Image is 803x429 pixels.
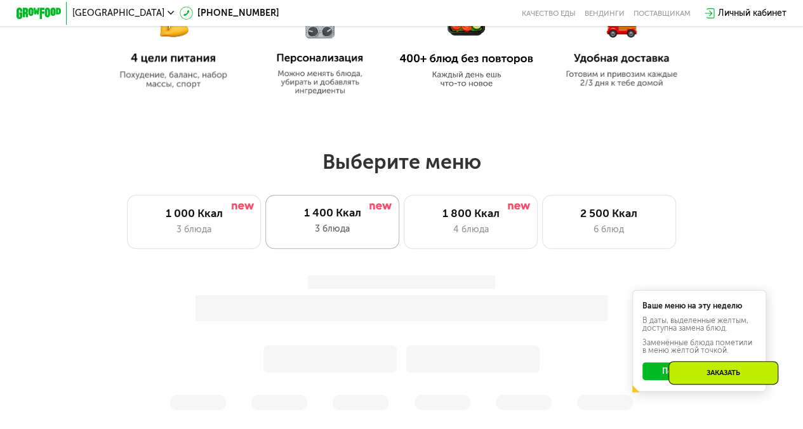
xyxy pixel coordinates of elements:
[718,6,786,20] div: Личный кабинет
[139,207,249,220] div: 1 000 Ккал
[668,361,778,385] div: Заказать
[180,6,279,20] a: [PHONE_NUMBER]
[585,9,625,18] a: Вендинги
[416,207,526,220] div: 1 800 Ккал
[642,339,756,355] div: Заменённые блюда пометили в меню жёлтой точкой.
[642,302,756,310] div: Ваше меню на эту неделю
[642,362,714,380] button: Понятно
[522,9,576,18] a: Качество еды
[554,223,664,236] div: 6 блюд
[139,223,249,236] div: 3 блюда
[277,222,388,235] div: 3 блюда
[36,149,767,175] h2: Выберите меню
[642,317,756,333] div: В даты, выделенные желтым, доступна замена блюд.
[277,206,388,220] div: 1 400 Ккал
[72,9,164,18] span: [GEOGRAPHIC_DATA]
[634,9,691,18] div: поставщикам
[554,207,664,220] div: 2 500 Ккал
[416,223,526,236] div: 4 блюда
